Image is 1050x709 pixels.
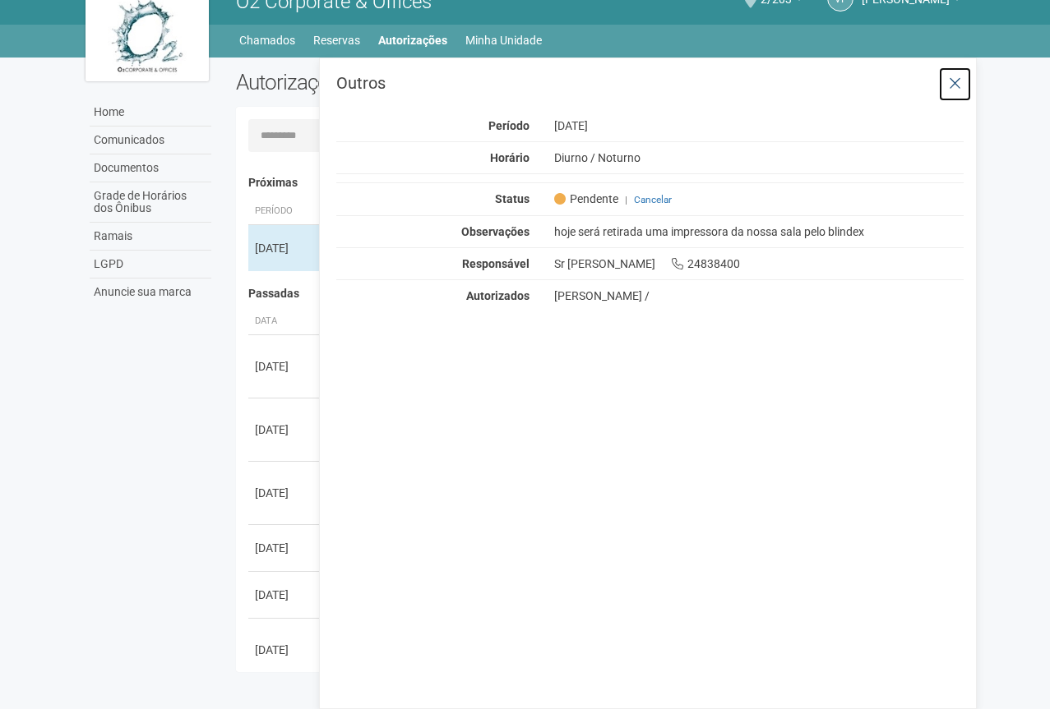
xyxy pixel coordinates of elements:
[90,127,211,154] a: Comunicados
[255,587,316,603] div: [DATE]
[634,194,672,205] a: Cancelar
[248,288,953,300] h4: Passadas
[466,289,530,302] strong: Autorizados
[461,225,530,238] strong: Observações
[90,182,211,223] a: Grade de Horários dos Ônibus
[336,75,964,91] h3: Outros
[378,29,447,52] a: Autorizações
[248,198,322,225] th: Período
[313,29,360,52] a: Reservas
[495,192,530,205] strong: Status
[90,251,211,279] a: LGPD
[255,421,316,438] div: [DATE]
[542,224,977,239] div: hoje será retirada uma impressora da nossa sala pelo blindex
[90,99,211,127] a: Home
[255,540,316,556] div: [DATE]
[542,118,977,133] div: [DATE]
[90,279,211,306] a: Anuncie sua marca
[465,29,542,52] a: Minha Unidade
[490,151,530,164] strong: Horário
[255,485,316,501] div: [DATE]
[255,240,316,256] div: [DATE]
[255,642,316,658] div: [DATE]
[625,194,627,205] span: |
[90,154,211,182] a: Documentos
[236,70,588,94] h2: Autorizações
[248,177,953,189] h4: Próximas
[255,358,316,375] div: [DATE]
[554,288,964,303] div: [PERSON_NAME] /
[542,150,977,165] div: Diurno / Noturno
[90,223,211,251] a: Ramais
[462,257,530,270] strong: Responsável
[542,256,977,271] div: Sr [PERSON_NAME] 24838400
[248,308,322,335] th: Data
[488,119,530,132] strong: Período
[239,29,295,52] a: Chamados
[554,191,618,206] span: Pendente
